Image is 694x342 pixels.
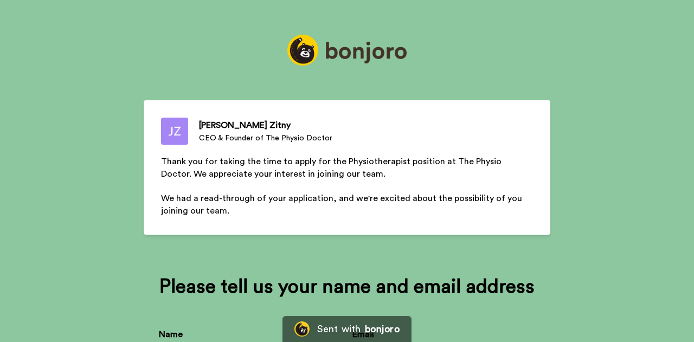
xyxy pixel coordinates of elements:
img: https://static.bonjoro.com/237bb72f8e2f81bd88fb0705a3e677c0abd42eec/assets/images/logos/logo_full... [287,35,407,66]
label: Name [159,328,183,341]
div: Sent with [317,324,361,334]
div: CEO & Founder of The Physio Doctor [199,133,332,144]
img: Bonjoro Logo [294,321,310,337]
a: Bonjoro LogoSent withbonjoro [282,316,412,342]
span: We had a read-through of your application, and we're excited about the possibility of you joining... [161,194,524,215]
div: Please tell us your name and email address [159,276,535,298]
img: CEO & Founder of The Physio Doctor [161,118,188,145]
span: Thank you for taking the time to apply for the Physiotherapist position at The Physio Doctor. We ... [161,157,504,178]
div: bonjoro [365,324,400,334]
div: [PERSON_NAME] Zitny [199,119,332,132]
